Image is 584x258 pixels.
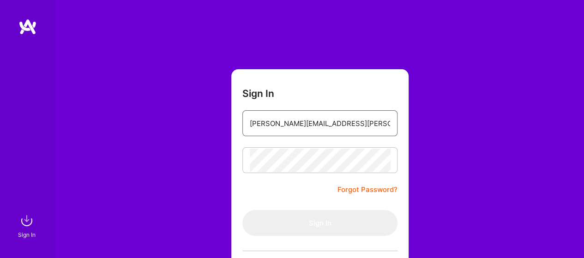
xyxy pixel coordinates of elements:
[18,211,36,230] img: sign in
[242,88,274,99] h3: Sign In
[337,184,397,195] a: Forgot Password?
[250,112,390,135] input: Email...
[18,230,36,240] div: Sign In
[242,210,397,236] button: Sign In
[18,18,37,35] img: logo
[19,211,36,240] a: sign inSign In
